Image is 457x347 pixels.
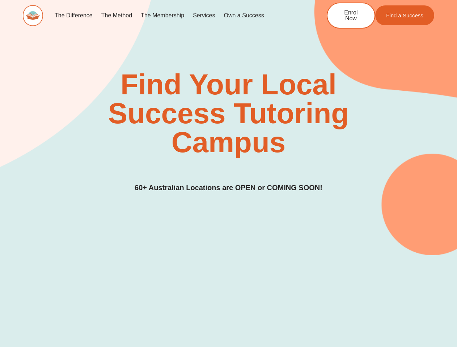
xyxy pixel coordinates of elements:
[50,7,97,24] a: The Difference
[50,7,303,24] nav: Menu
[135,182,322,193] h3: 60+ Australian Locations are OPEN or COMING SOON!
[189,7,219,24] a: Services
[327,3,375,29] a: Enrol Now
[136,7,189,24] a: The Membership
[66,70,391,157] h2: Find Your Local Success Tutoring Campus
[220,7,268,24] a: Own a Success
[375,5,434,25] a: Find a Success
[97,7,136,24] a: The Method
[386,13,423,18] span: Find a Success
[338,10,364,21] span: Enrol Now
